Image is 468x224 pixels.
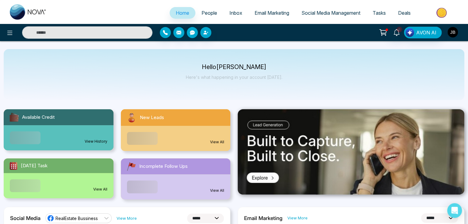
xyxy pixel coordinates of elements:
[447,27,458,37] img: User Avatar
[195,7,223,19] a: People
[186,75,282,80] p: Here's what happening in your account [DATE].
[85,139,107,144] a: View History
[10,215,40,221] h2: Social Media
[295,7,366,19] a: Social Media Management
[223,7,248,19] a: Inbox
[126,161,137,172] img: followUps.svg
[244,215,282,221] h2: Email Marketing
[9,112,20,123] img: availableCredit.svg
[170,7,195,19] a: Home
[126,112,137,123] img: newLeads.svg
[392,7,417,19] a: Deals
[117,158,234,199] a: Incomplete Follow UpsView All
[416,29,436,36] span: AVON AI
[9,161,18,171] img: todayTask.svg
[210,139,224,145] a: View All
[56,215,98,221] span: RealEstate Bussiness
[176,10,189,16] span: Home
[210,188,224,193] a: View All
[398,10,411,16] span: Deals
[373,10,386,16] span: Tasks
[447,203,462,218] div: Open Intercom Messenger
[405,28,414,37] img: Lead Flow
[255,10,289,16] span: Email Marketing
[229,10,242,16] span: Inbox
[201,10,217,16] span: People
[238,109,464,195] img: .
[397,27,402,32] span: 6
[21,162,48,169] span: [DATE] Task
[117,215,137,221] a: View More
[139,163,188,170] span: Incomplete Follow Ups
[287,215,308,221] a: View More
[389,27,404,37] a: 6
[366,7,392,19] a: Tasks
[404,27,442,38] button: AVON AI
[248,7,295,19] a: Email Marketing
[117,109,234,151] a: New LeadsView All
[22,114,55,121] span: Available Credit
[140,114,164,121] span: New Leads
[301,10,360,16] span: Social Media Management
[93,187,107,192] a: View All
[420,6,464,20] img: Market-place.gif
[10,4,47,20] img: Nova CRM Logo
[186,64,282,70] p: Hello [PERSON_NAME]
